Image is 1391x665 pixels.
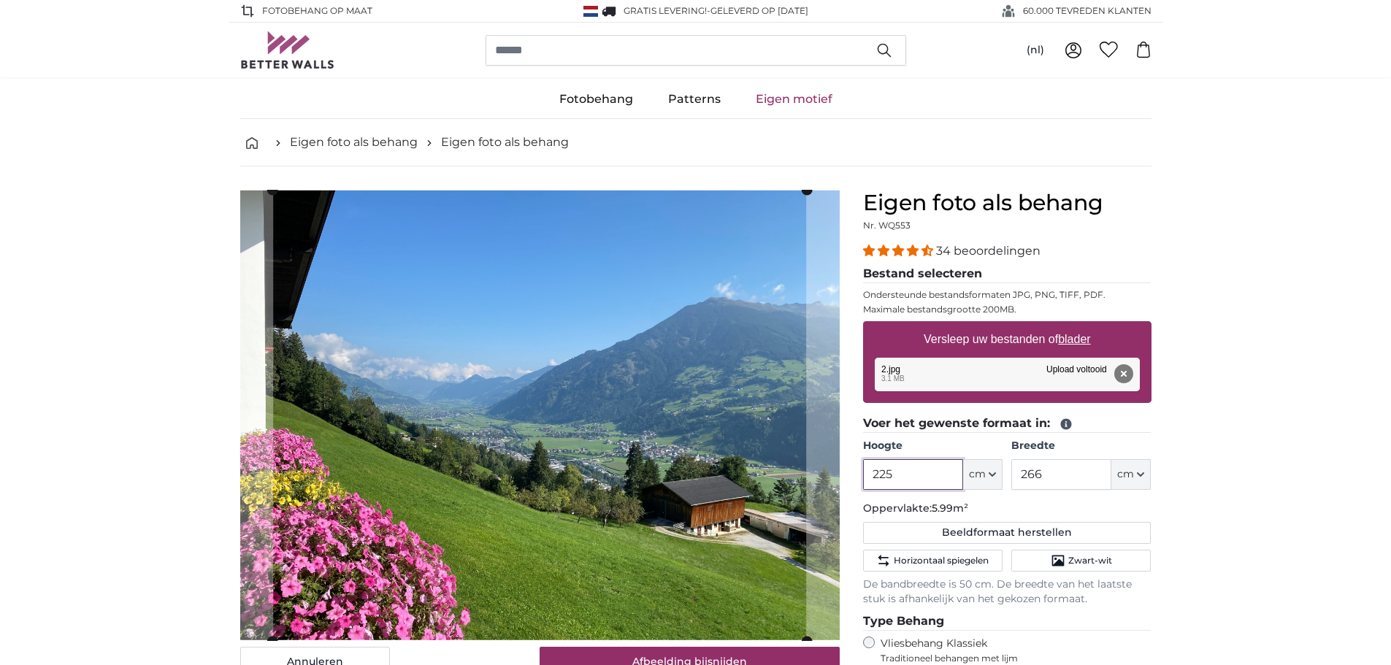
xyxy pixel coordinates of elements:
[1023,4,1151,18] span: 60.000 TEVREDEN KLANTEN
[583,6,598,17] img: Nederland
[542,80,651,118] a: Fotobehang
[651,80,738,118] a: Patterns
[932,501,968,515] span: 5.99m²
[1117,467,1134,482] span: cm
[262,4,372,18] span: FOTOBEHANG OP MAAT
[290,134,418,151] a: Eigen foto als behang
[918,325,1097,354] label: Versleep uw bestanden of
[240,31,335,69] img: Betterwalls
[863,289,1151,301] p: Ondersteunde bestandsformaten JPG, PNG, TIFF, PDF.
[863,439,1003,453] label: Hoogte
[863,265,1151,283] legend: Bestand selecteren
[624,5,707,16] span: GRATIS levering!
[1015,37,1056,64] button: (nl)
[441,134,569,151] a: Eigen foto als behang
[1111,459,1151,490] button: cm
[881,637,1124,664] label: Vliesbehang Klassiek
[863,415,1151,433] legend: Voer het gewenste formaat in:
[863,304,1151,315] p: Maximale bestandsgrootte 200MB.
[863,501,1151,516] p: Oppervlakte:
[707,5,808,16] span: -
[1011,550,1151,572] button: Zwart-wit
[1058,333,1090,345] u: blader
[969,467,986,482] span: cm
[710,5,808,16] span: Geleverd op [DATE]
[1011,439,1151,453] label: Breedte
[240,119,1151,166] nav: breadcrumbs
[863,612,1151,631] legend: Type Behang
[936,244,1041,258] span: 34 beoordelingen
[863,522,1151,544] button: Beeldformaat herstellen
[863,190,1151,216] h1: Eigen foto als behang
[738,80,850,118] a: Eigen motief
[863,550,1003,572] button: Horizontaal spiegelen
[863,244,936,258] span: 4.32 stars
[863,220,911,231] span: Nr. WQ553
[881,653,1124,664] span: Traditioneel behangen met lijm
[863,577,1151,607] p: De bandbreedte is 50 cm. De breedte van het laatste stuk is afhankelijk van het gekozen formaat.
[894,555,989,566] span: Horizontaal spiegelen
[1068,555,1112,566] span: Zwart-wit
[963,459,1003,490] button: cm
